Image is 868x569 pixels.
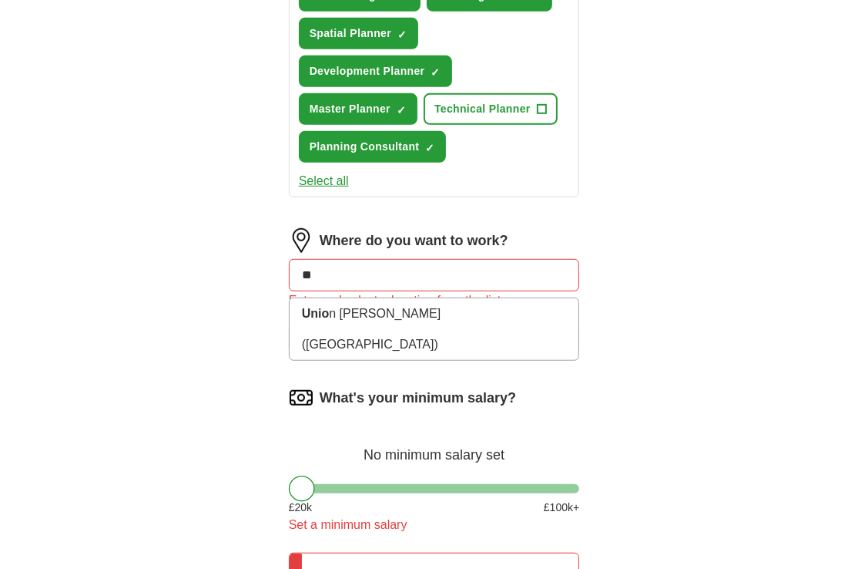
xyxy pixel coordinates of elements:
[289,429,580,466] div: No minimum salary set
[302,307,330,320] strong: Unio
[299,56,452,87] button: Development Planner✓
[425,142,434,154] span: ✓
[289,500,312,516] span: £ 20 k
[431,66,441,79] span: ✓
[289,516,580,534] div: Set a minimum salary
[397,104,406,116] span: ✓
[299,93,417,125] button: Master Planner✓
[310,139,420,155] span: Planning Consultant
[320,231,508,251] label: Where do you want to work?
[544,500,579,516] span: £ 100 k+
[424,93,558,125] button: Technical Planner
[434,101,531,117] span: Technical Planner
[299,131,447,163] button: Planning Consultant✓
[310,101,390,117] span: Master Planner
[310,63,425,79] span: Development Planner
[302,338,438,351] span: ([GEOGRAPHIC_DATA])
[310,25,391,42] span: Spatial Planner
[299,18,418,49] button: Spatial Planner✓
[299,172,349,190] button: Select all
[320,388,516,409] label: What's your minimum salary?
[289,228,313,253] img: location.png
[289,386,313,410] img: salary.png
[397,29,407,41] span: ✓
[290,298,579,360] li: n [PERSON_NAME]
[289,291,580,310] div: Enter and select a location from the list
